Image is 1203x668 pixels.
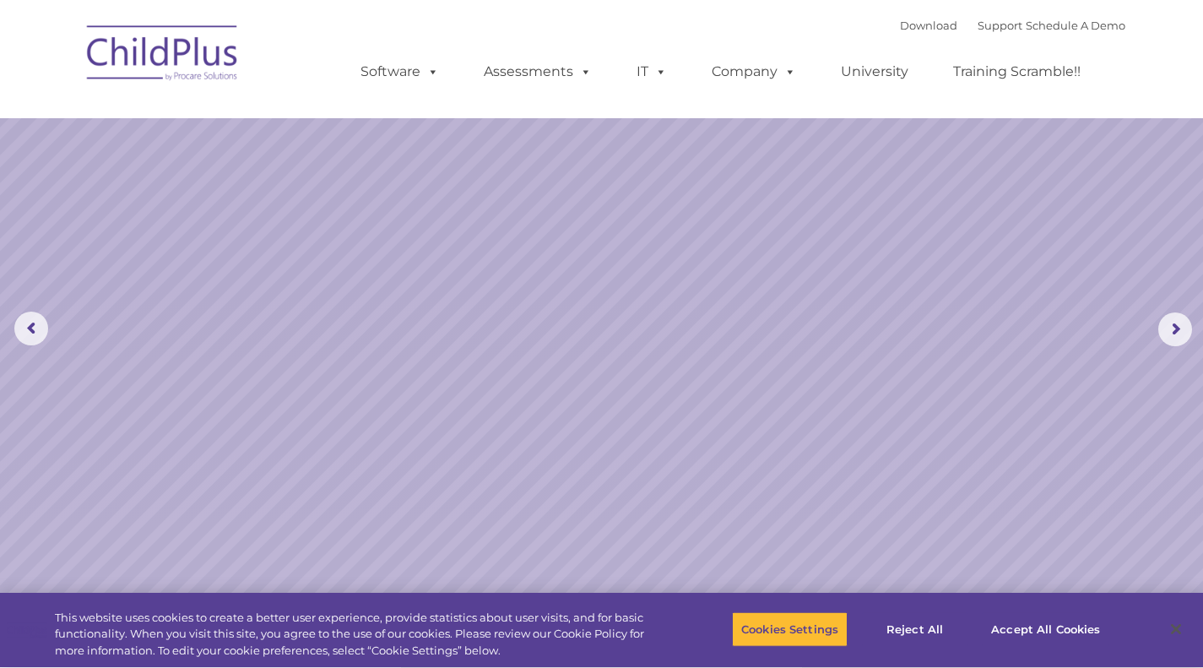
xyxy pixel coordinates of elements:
[900,19,1125,32] font: |
[862,611,967,647] button: Reject All
[900,19,957,32] a: Download
[620,55,684,89] a: IT
[936,55,1097,89] a: Training Scramble!!
[732,611,848,647] button: Cookies Settings
[824,55,925,89] a: University
[978,19,1022,32] a: Support
[982,611,1109,647] button: Accept All Cookies
[1026,19,1125,32] a: Schedule A Demo
[695,55,813,89] a: Company
[79,14,247,98] img: ChildPlus by Procare Solutions
[344,55,456,89] a: Software
[1157,611,1195,648] button: Close
[55,610,662,660] div: This website uses cookies to create a better user experience, provide statistics about user visit...
[467,55,609,89] a: Assessments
